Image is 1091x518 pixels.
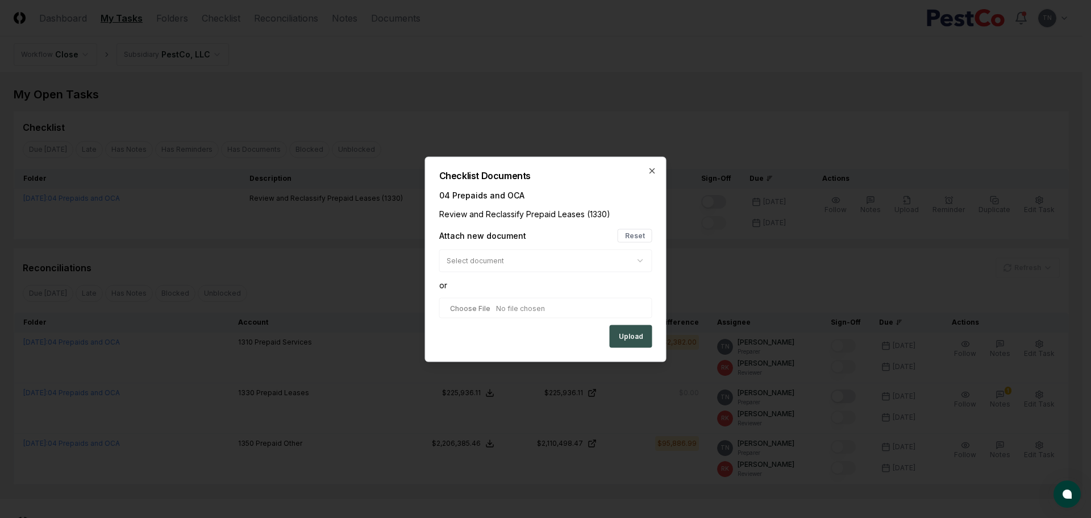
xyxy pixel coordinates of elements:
[439,230,526,242] div: Attach new document
[439,171,652,180] h2: Checklist Documents
[618,229,652,242] button: Reset
[439,208,652,219] div: Review and Reclassify Prepaid Leases (1330)
[439,279,652,291] div: or
[610,325,652,347] button: Upload
[439,189,652,201] div: 04 Prepaids and OCA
